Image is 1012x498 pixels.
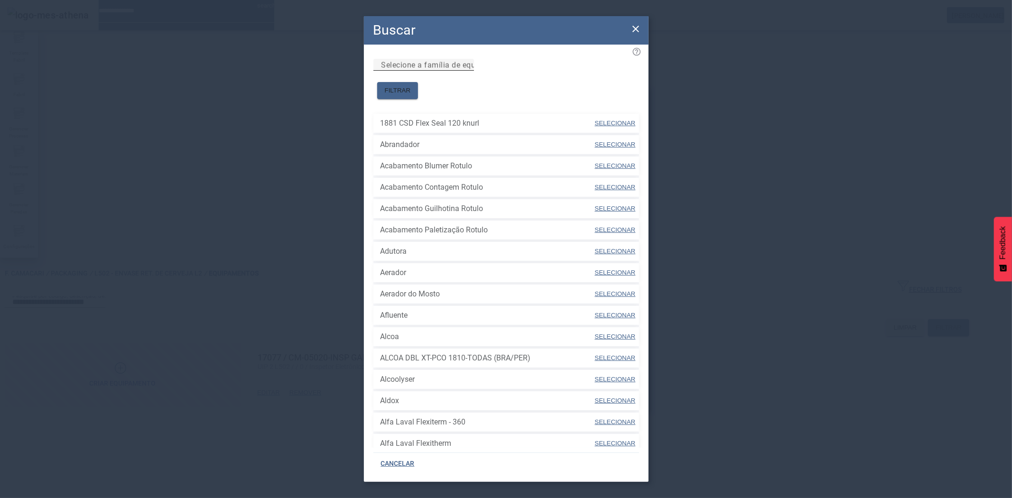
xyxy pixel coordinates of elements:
[595,248,636,255] span: SELECIONAR
[381,352,594,364] span: ALCOA DBL XT-PCO 1810-TODAS (BRA/PER)
[594,264,636,281] button: SELECIONAR
[381,246,594,257] span: Adutora
[381,288,594,300] span: Aerador do Mosto
[999,226,1007,259] span: Feedback
[381,160,594,172] span: Acabamento Blumer Rotulo
[373,455,422,472] button: CANCELAR
[994,217,1012,281] button: Feedback - Mostrar pesquisa
[381,224,594,236] span: Acabamento Paletização Rotulo
[595,162,636,169] span: SELECIONAR
[381,459,415,469] span: CANCELAR
[381,416,594,428] span: Alfa Laval Flexiterm - 360
[381,310,594,321] span: Afluente
[595,333,636,340] span: SELECIONAR
[595,141,636,148] span: SELECIONAR
[381,331,594,342] span: Alcoa
[381,139,594,150] span: Abrandador
[595,269,636,276] span: SELECIONAR
[373,20,416,40] h2: Buscar
[595,440,636,447] span: SELECIONAR
[594,157,636,175] button: SELECIONAR
[595,418,636,425] span: SELECIONAR
[595,290,636,297] span: SELECIONAR
[594,200,636,217] button: SELECIONAR
[381,438,594,449] span: Alfa Laval Flexitherm
[594,414,636,431] button: SELECIONAR
[594,286,636,303] button: SELECIONAR
[594,435,636,452] button: SELECIONAR
[381,203,594,214] span: Acabamento Guilhotina Rotulo
[594,307,636,324] button: SELECIONAR
[594,179,636,196] button: SELECIONAR
[381,118,594,129] span: 1881 CSD Flex Seal 120 knurl
[595,354,636,361] span: SELECIONAR
[381,182,594,193] span: Acabamento Contagem Rotulo
[594,115,636,132] button: SELECIONAR
[381,395,594,406] span: Aldox
[381,60,509,69] mat-label: Selecione a família de equipamento
[595,376,636,383] span: SELECIONAR
[594,371,636,388] button: SELECIONAR
[595,120,636,127] span: SELECIONAR
[381,267,594,278] span: Aerador
[595,226,636,233] span: SELECIONAR
[595,205,636,212] span: SELECIONAR
[595,184,636,191] span: SELECIONAR
[594,350,636,367] button: SELECIONAR
[594,392,636,409] button: SELECIONAR
[594,136,636,153] button: SELECIONAR
[594,243,636,260] button: SELECIONAR
[377,82,418,99] button: FILTRAR
[595,312,636,319] span: SELECIONAR
[381,374,594,385] span: Alcoolyser
[385,86,411,95] span: FILTRAR
[594,328,636,345] button: SELECIONAR
[594,221,636,239] button: SELECIONAR
[595,397,636,404] span: SELECIONAR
